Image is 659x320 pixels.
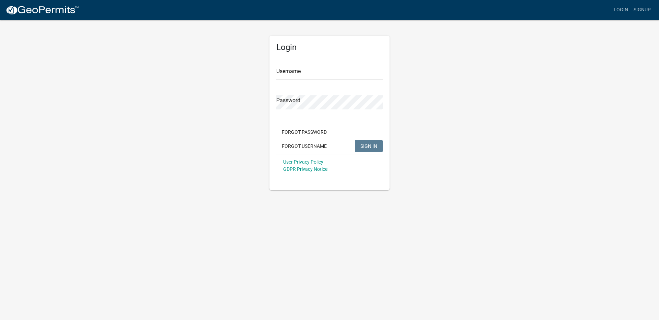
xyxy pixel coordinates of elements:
span: SIGN IN [360,143,377,149]
button: SIGN IN [355,140,383,152]
a: Login [611,3,631,16]
a: GDPR Privacy Notice [283,166,327,172]
button: Forgot Password [276,126,332,138]
button: Forgot Username [276,140,332,152]
a: Signup [631,3,654,16]
h5: Login [276,43,383,52]
a: User Privacy Policy [283,159,323,165]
